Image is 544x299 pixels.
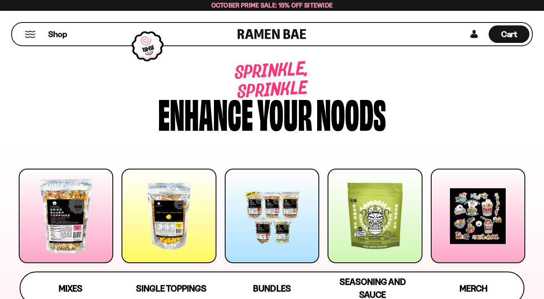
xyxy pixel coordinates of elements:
div: Enhance [158,93,253,132]
a: Shop [48,25,67,43]
span: Shop [48,29,67,40]
span: October Prime Sale: 15% off Sitewide [211,1,333,9]
div: your [257,93,312,132]
button: Mobile Menu Trigger [25,31,36,38]
span: Single Toppings [136,283,206,294]
span: Mixes [59,283,82,294]
div: noods [316,93,386,132]
span: Cart [501,29,517,39]
span: Bundles [253,283,291,294]
span: Merch [460,283,487,294]
div: Cart [489,23,529,45]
